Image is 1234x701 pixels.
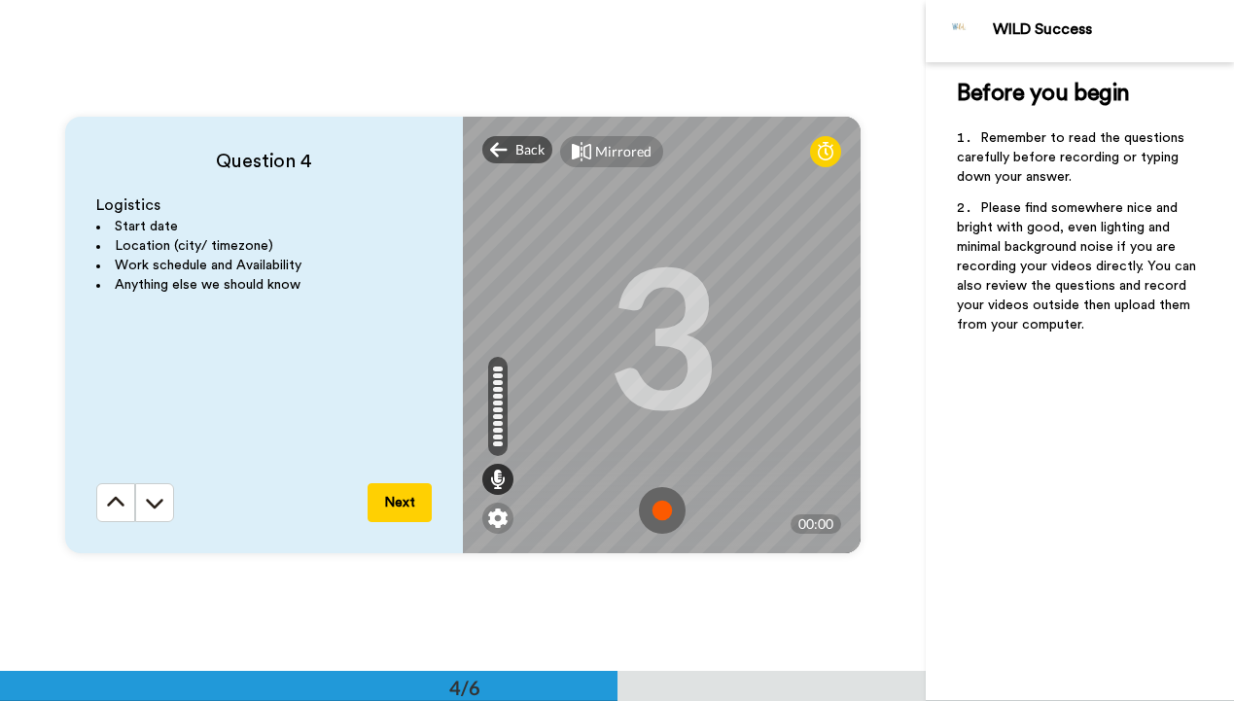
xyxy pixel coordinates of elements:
span: Start date [115,220,178,233]
img: ic_record_start.svg [639,487,686,534]
div: 3 [606,262,719,407]
span: Work schedule and Availability [115,259,301,272]
div: Mirrored [595,142,652,161]
span: Remember to read the questions carefully before recording or typing down your answer. [957,131,1188,184]
span: Logistics [96,197,160,213]
h4: Question 4 [96,148,432,175]
span: Back [515,140,545,159]
div: WILD Success [993,20,1233,39]
div: Back [482,136,552,163]
div: 00:00 [791,514,841,534]
button: Next [368,483,432,522]
span: Before you begin [957,82,1129,105]
img: Profile Image [936,8,983,54]
span: Location (city/ timezone) [115,239,273,253]
img: ic_gear.svg [488,508,508,528]
span: Please find somewhere nice and bright with good, even lighting and minimal background noise if yo... [957,201,1200,332]
span: Anything else we should know [115,278,300,292]
div: 4/6 [418,674,511,701]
